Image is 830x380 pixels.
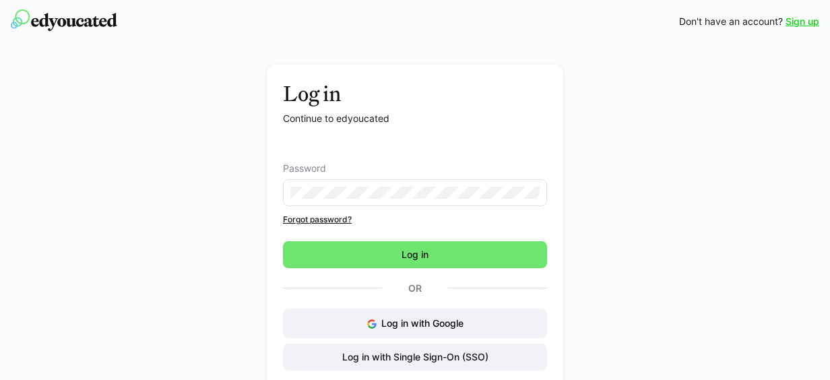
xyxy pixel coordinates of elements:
[382,279,448,298] p: Or
[381,317,464,329] span: Log in with Google
[283,241,547,268] button: Log in
[400,248,430,261] span: Log in
[11,9,117,31] img: edyoucated
[786,15,819,28] a: Sign up
[679,15,783,28] span: Don't have an account?
[283,163,326,174] span: Password
[283,344,547,371] button: Log in with Single Sign-On (SSO)
[283,214,547,225] a: Forgot password?
[283,81,547,106] h3: Log in
[283,112,547,125] p: Continue to edyoucated
[340,350,490,364] span: Log in with Single Sign-On (SSO)
[283,309,547,338] button: Log in with Google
